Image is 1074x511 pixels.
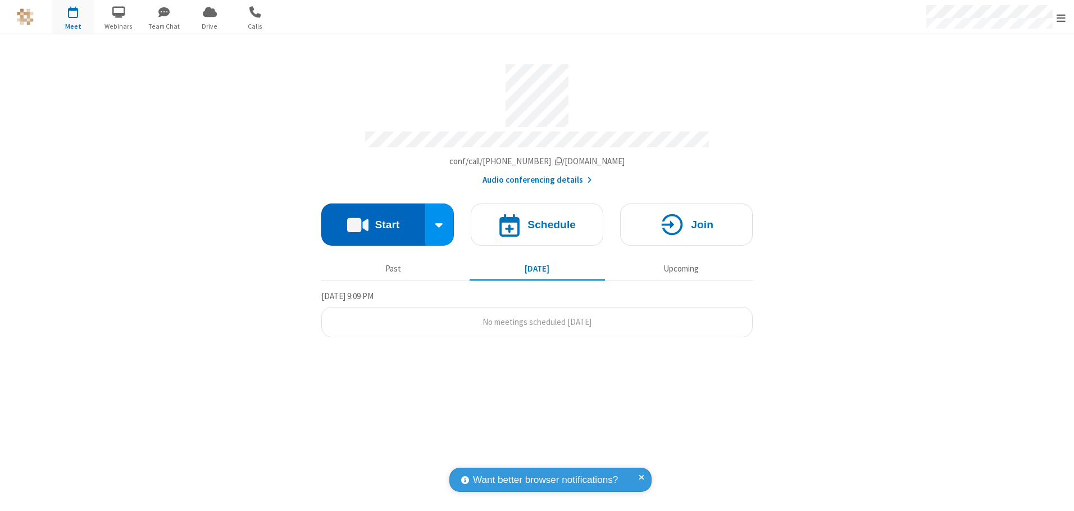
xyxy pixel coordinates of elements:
section: Today's Meetings [321,290,753,338]
button: Schedule [471,204,603,246]
span: Want better browser notifications? [473,473,618,487]
h4: Join [691,219,713,230]
span: Copy my meeting room link [449,156,625,166]
button: Past [326,258,461,279]
button: [DATE] [470,258,605,279]
h4: Start [375,219,399,230]
span: Calls [234,21,276,31]
button: Audio conferencing details [483,174,592,187]
img: QA Selenium DO NOT DELETE OR CHANGE [17,8,34,25]
div: Start conference options [425,204,454,246]
span: Webinars [98,21,140,31]
button: Start [321,204,425,246]
span: Drive [189,21,231,31]
button: Copy my meeting room linkCopy my meeting room link [449,155,625,168]
button: Upcoming [613,258,749,279]
span: Team Chat [143,21,185,31]
button: Join [620,204,753,246]
section: Account details [321,56,753,187]
span: [DATE] 9:09 PM [321,291,374,301]
h4: Schedule [527,219,576,230]
span: Meet [52,21,94,31]
span: No meetings scheduled [DATE] [483,316,591,327]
